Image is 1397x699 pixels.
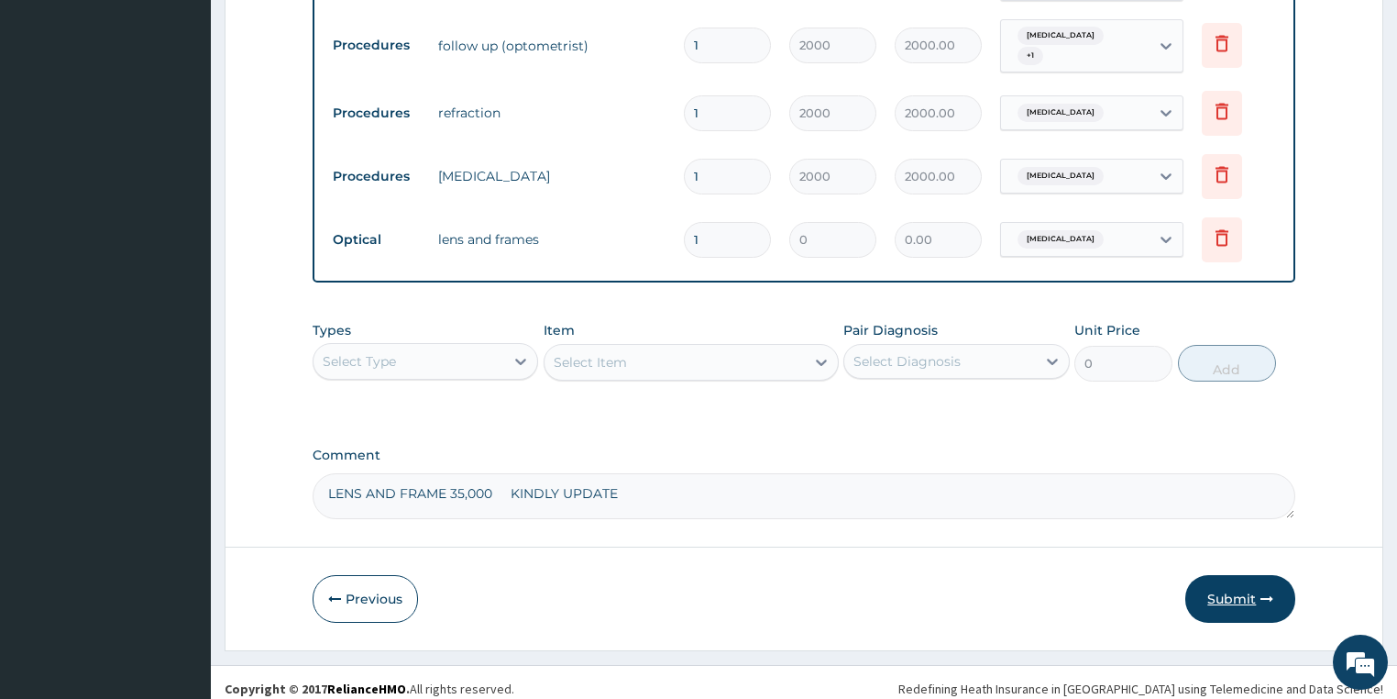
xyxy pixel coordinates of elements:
td: lens and frames [429,221,676,258]
img: d_794563401_company_1708531726252_794563401 [34,92,74,138]
span: [MEDICAL_DATA] [1017,27,1104,45]
td: Procedures [324,28,429,62]
strong: Copyright © 2017 . [225,681,410,697]
div: Chat with us now [95,103,308,127]
div: Redefining Heath Insurance in [GEOGRAPHIC_DATA] using Telemedicine and Data Science! [898,680,1383,698]
button: Submit [1185,575,1295,623]
a: RelianceHMO [327,681,406,697]
span: + 1 [1017,47,1043,65]
td: Optical [324,223,429,257]
textarea: Type your message and hit 'Enter' [9,501,349,565]
td: Procedures [324,160,429,194]
button: Previous [313,575,418,623]
div: Select Type [323,352,396,371]
span: [MEDICAL_DATA] [1017,104,1104,122]
div: Minimize live chat window [301,9,345,53]
button: Add [1178,345,1276,382]
span: [MEDICAL_DATA] [1017,230,1104,249]
label: Types [313,323,351,338]
label: Item [544,321,575,339]
label: Pair Diagnosis [843,321,938,339]
div: Select Diagnosis [853,352,961,371]
td: Procedures [324,96,429,130]
td: refraction [429,94,676,131]
td: [MEDICAL_DATA] [429,158,676,194]
td: follow up (optometrist) [429,28,676,64]
label: Unit Price [1074,321,1140,339]
label: Comment [313,448,1296,463]
span: We're online! [106,231,253,416]
span: [MEDICAL_DATA] [1017,167,1104,185]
